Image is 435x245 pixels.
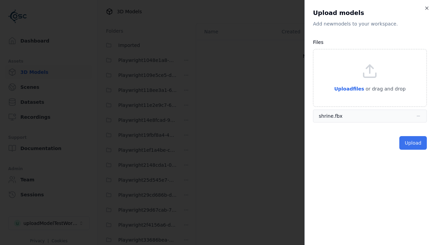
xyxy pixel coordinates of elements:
[364,85,406,93] p: or drag and drop
[313,20,427,27] p: Add new model s to your workspace.
[334,86,364,92] span: Upload files
[399,136,427,150] button: Upload
[313,8,427,18] h2: Upload models
[313,39,324,45] label: Files
[319,113,343,119] div: shrine.fbx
